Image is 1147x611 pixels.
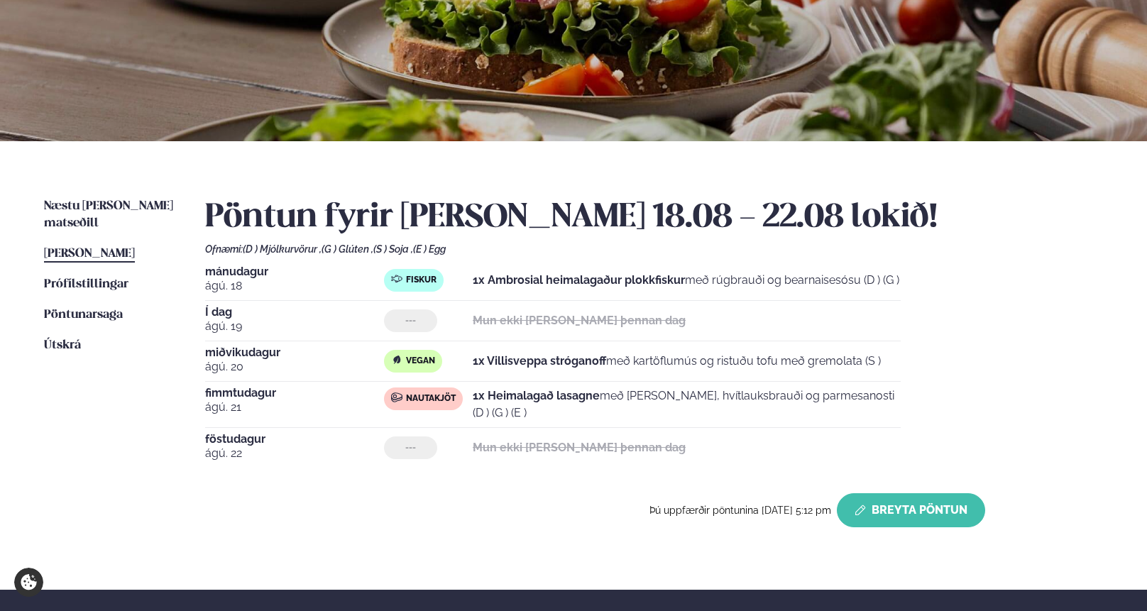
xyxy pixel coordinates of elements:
span: (S ) Soja , [373,243,413,255]
span: ágú. 21 [205,399,385,416]
img: Vegan.svg [391,354,402,365]
a: Cookie settings [14,568,43,597]
a: Pöntunarsaga [44,307,123,324]
span: (D ) Mjólkurvörur , [243,243,322,255]
button: Breyta Pöntun [837,493,985,527]
span: Nautakjöt [406,393,456,404]
span: Útskrá [44,339,81,351]
p: með kartöflumús og ristuðu tofu með gremolata (S ) [473,353,881,370]
img: beef.svg [391,392,402,403]
span: (G ) Glúten , [322,243,373,255]
span: Prófílstillingar [44,278,128,290]
span: fimmtudagur [205,387,385,399]
span: Í dag [205,307,385,318]
span: föstudagur [205,434,385,445]
strong: 1x Heimalagað lasagne [473,389,600,402]
span: Pöntunarsaga [44,309,123,321]
span: [PERSON_NAME] [44,248,135,260]
span: Vegan [406,356,435,367]
a: Útskrá [44,337,81,354]
img: fish.svg [391,273,402,285]
span: --- [405,442,416,453]
span: Þú uppfærðir pöntunina [DATE] 5:12 pm [649,505,831,516]
span: ágú. 18 [205,277,385,295]
span: --- [405,315,416,326]
a: Næstu [PERSON_NAME] matseðill [44,198,177,232]
strong: Mun ekki [PERSON_NAME] þennan dag [473,314,686,327]
p: með rúgbrauði og bearnaisesósu (D ) (G ) [473,272,899,289]
span: ágú. 20 [205,358,385,375]
span: ágú. 19 [205,318,385,335]
span: mánudagur [205,266,385,277]
div: Ofnæmi: [205,243,1104,255]
strong: 1x Villisveppa stróganoff [473,354,606,368]
strong: 1x Ambrosial heimalagaður plokkfiskur [473,273,685,287]
a: [PERSON_NAME] [44,246,135,263]
span: Fiskur [406,275,437,286]
span: ágú. 22 [205,445,385,462]
p: með [PERSON_NAME], hvítlauksbrauði og parmesanosti (D ) (G ) (E ) [473,387,901,422]
a: Prófílstillingar [44,276,128,293]
span: (E ) Egg [413,243,446,255]
h2: Pöntun fyrir [PERSON_NAME] 18.08 - 22.08 lokið! [205,198,1104,238]
span: miðvikudagur [205,347,385,358]
strong: Mun ekki [PERSON_NAME] þennan dag [473,441,686,454]
span: Næstu [PERSON_NAME] matseðill [44,200,173,229]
